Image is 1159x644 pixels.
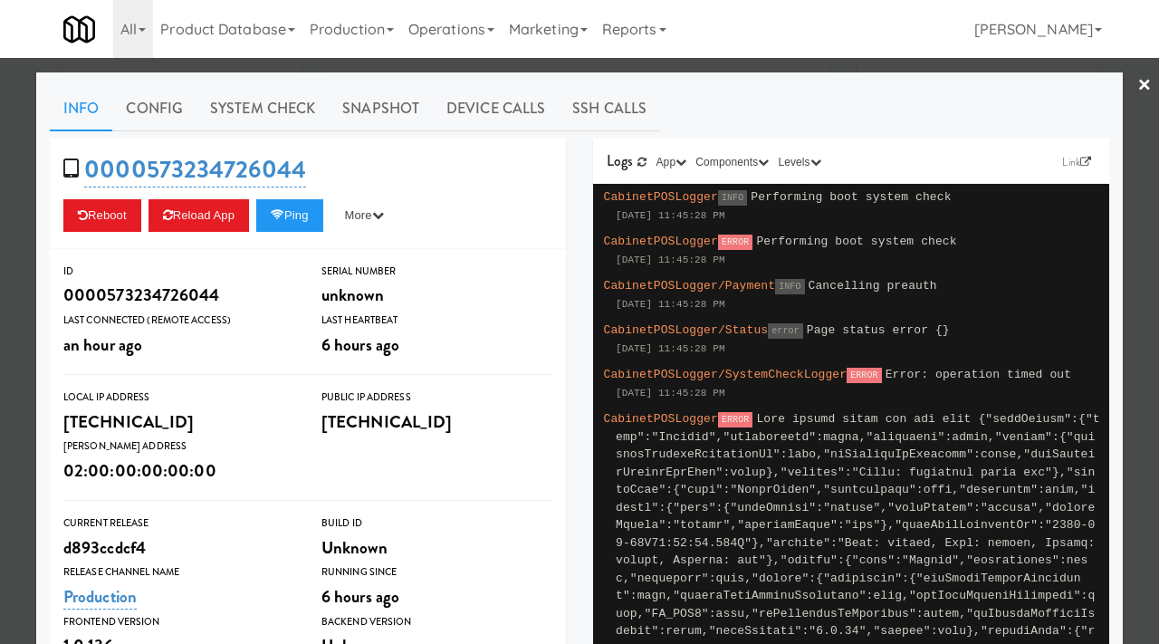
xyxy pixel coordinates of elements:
[321,514,552,533] div: Build Id
[321,533,552,563] div: Unknown
[1058,153,1096,171] a: Link
[329,86,433,131] a: Snapshot
[321,263,552,281] div: Serial Number
[84,152,306,187] a: 0000573234726044
[616,388,725,399] span: [DATE] 11:45:28 PM
[807,323,950,337] span: Page status error {}
[604,368,848,381] span: CabinetPOSLogger/SystemCheckLogger
[321,332,399,357] span: 6 hours ago
[607,150,633,171] span: Logs
[773,153,825,171] button: Levels
[63,263,294,281] div: ID
[63,533,294,563] div: d893ccdcf4
[256,199,323,232] button: Ping
[321,312,552,330] div: Last Heartbeat
[604,190,718,204] span: CabinetPOSLogger
[756,235,956,248] span: Performing boot system check
[718,235,753,250] span: ERROR
[751,190,951,204] span: Performing boot system check
[63,563,294,582] div: Release Channel Name
[652,153,692,171] button: App
[63,437,294,456] div: [PERSON_NAME] Address
[1137,58,1152,114] a: ×
[616,299,725,310] span: [DATE] 11:45:28 PM
[63,613,294,631] div: Frontend Version
[63,280,294,311] div: 0000573234726044
[321,563,552,582] div: Running Since
[433,86,559,131] a: Device Calls
[148,199,249,232] button: Reload App
[718,412,753,428] span: ERROR
[63,456,294,486] div: 02:00:00:00:00:00
[768,323,803,339] span: error
[616,255,725,265] span: [DATE] 11:45:28 PM
[604,279,776,293] span: CabinetPOSLogger/Payment
[63,312,294,330] div: Last Connected (Remote Access)
[63,14,95,45] img: Micromart
[886,368,1071,381] span: Error: operation timed out
[321,584,399,609] span: 6 hours ago
[63,332,142,357] span: an hour ago
[321,389,552,407] div: Public IP Address
[321,280,552,311] div: unknown
[196,86,329,131] a: System Check
[559,86,660,131] a: SSH Calls
[321,613,552,631] div: Backend Version
[63,407,294,437] div: [TECHNICAL_ID]
[616,343,725,354] span: [DATE] 11:45:28 PM
[691,153,773,171] button: Components
[604,235,718,248] span: CabinetPOSLogger
[112,86,196,131] a: Config
[63,389,294,407] div: Local IP Address
[604,412,718,426] span: CabinetPOSLogger
[50,86,112,131] a: Info
[775,279,804,294] span: INFO
[809,279,937,293] span: Cancelling preauth
[330,199,398,232] button: More
[604,323,769,337] span: CabinetPOSLogger/Status
[847,368,882,383] span: ERROR
[616,210,725,221] span: [DATE] 11:45:28 PM
[63,199,141,232] button: Reboot
[718,190,747,206] span: INFO
[63,584,137,610] a: Production
[321,407,552,437] div: [TECHNICAL_ID]
[63,514,294,533] div: Current Release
